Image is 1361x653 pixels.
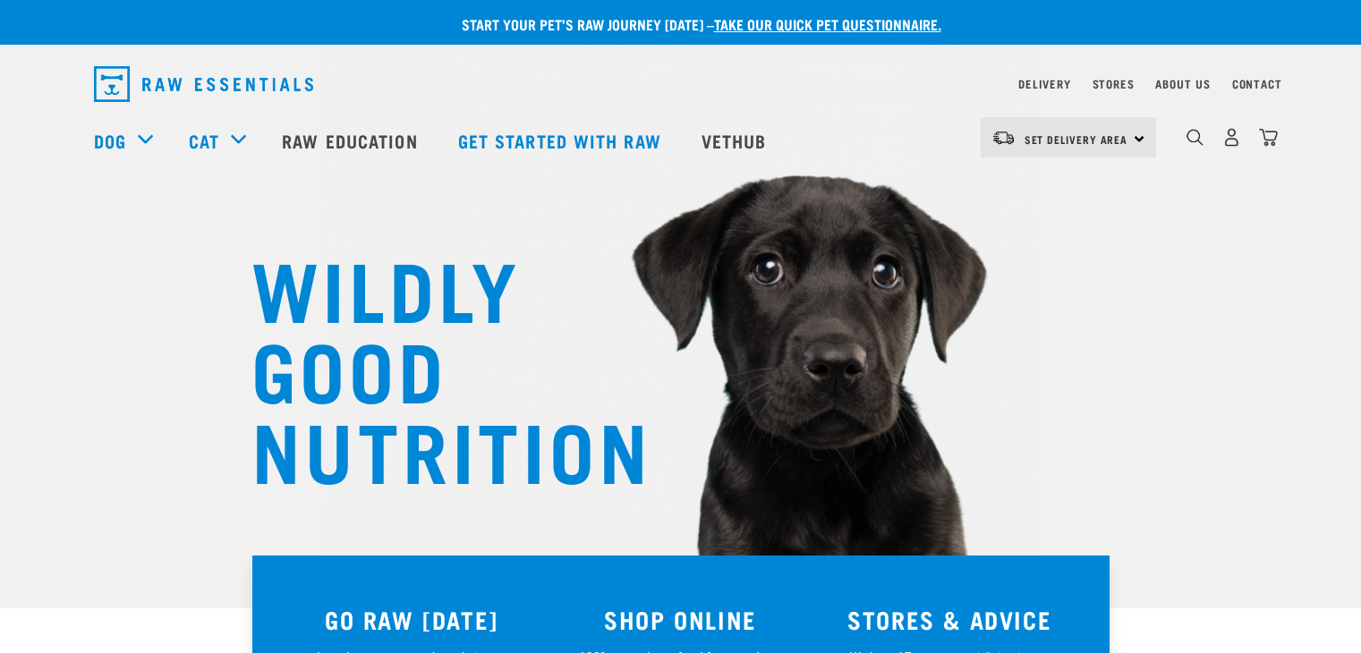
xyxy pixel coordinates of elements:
[684,105,789,176] a: Vethub
[991,130,1016,146] img: van-moving.png
[1155,81,1210,87] a: About Us
[80,59,1282,109] nav: dropdown navigation
[714,20,941,28] a: take our quick pet questionnaire.
[1093,81,1135,87] a: Stores
[264,105,439,176] a: Raw Education
[94,66,313,102] img: Raw Essentials Logo
[1025,136,1128,142] span: Set Delivery Area
[94,127,126,154] a: Dog
[1232,81,1282,87] a: Contact
[251,246,609,488] h1: WILDLY GOOD NUTRITION
[557,606,804,633] h3: SHOP ONLINE
[288,606,536,633] h3: GO RAW [DATE]
[440,105,684,176] a: Get started with Raw
[1259,128,1278,147] img: home-icon@2x.png
[1018,81,1070,87] a: Delivery
[826,606,1074,633] h3: STORES & ADVICE
[1187,129,1204,146] img: home-icon-1@2x.png
[1222,128,1241,147] img: user.png
[189,127,219,154] a: Cat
